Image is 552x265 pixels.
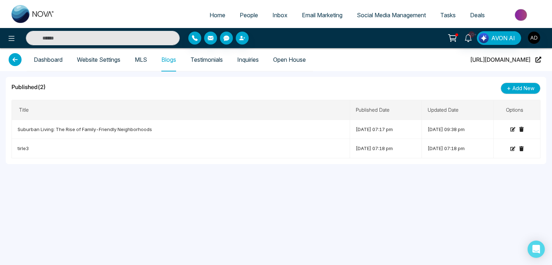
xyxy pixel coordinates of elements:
[272,11,287,19] span: Inbox
[350,8,433,22] a: Social Media Management
[470,11,485,19] span: Deals
[190,57,223,63] a: Testimonials
[265,8,295,22] a: Inbox
[494,100,540,120] th: Options
[470,48,530,71] span: [URL][DOMAIN_NAME]
[240,11,258,19] span: People
[496,7,548,23] img: Market-place.gif
[77,57,120,63] a: Website Settings
[501,83,540,94] button: +Add New
[440,11,456,19] span: Tasks
[11,5,55,23] img: Nova CRM Logo
[210,11,225,19] span: Home
[479,33,489,43] img: Lead Flow
[528,241,545,258] div: Open Intercom Messenger
[135,57,147,63] a: MLS
[302,11,342,19] span: Email Marketing
[422,120,494,139] td: [DATE] 09:38 pm
[295,8,350,22] a: Email Marketing
[491,34,515,42] span: AVON AI
[422,139,494,158] td: [DATE] 07:18 pm
[11,83,46,91] h5: Published( 2 )
[12,139,350,158] td: tirle3
[350,120,422,139] td: [DATE] 07:17 pm
[350,139,422,158] td: [DATE] 07:18 pm
[202,8,233,22] a: Home
[477,31,521,45] button: AVON AI
[468,48,543,71] button: [URL][DOMAIN_NAME]
[460,31,477,44] a: 10+
[12,120,350,139] td: Suburban Living: The Rise of Family-Friendly Neighborhoods
[233,8,265,22] a: People
[161,57,176,63] a: Blogs
[512,84,534,92] span: Add New
[422,100,494,120] th: Updated Date
[528,32,540,44] img: User Avatar
[463,8,492,22] a: Deals
[433,8,463,22] a: Tasks
[34,57,63,63] a: Dashboard
[357,11,426,19] span: Social Media Management
[273,48,306,71] span: Open House
[237,57,259,63] a: Inquiries
[12,100,350,120] th: Title
[507,83,511,93] span: +
[350,100,422,120] th: Published Date
[468,31,475,38] span: 10+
